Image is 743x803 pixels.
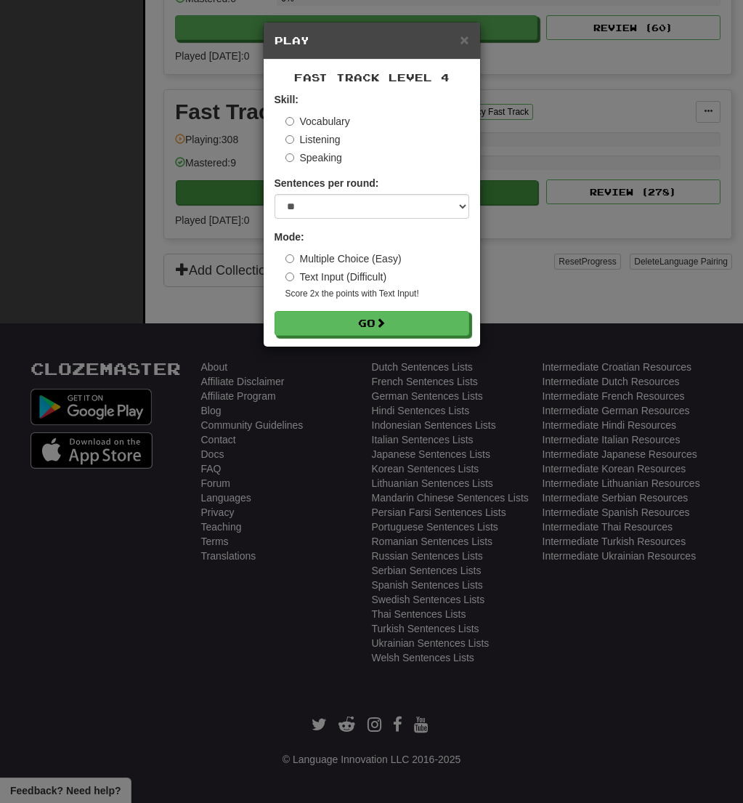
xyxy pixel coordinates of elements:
[285,117,294,126] input: Vocabulary
[285,270,387,284] label: Text Input (Difficult)
[294,71,450,84] span: Fast Track Level 4
[285,114,350,129] label: Vocabulary
[275,311,469,336] button: Go
[275,94,299,105] strong: Skill:
[285,254,294,263] input: Multiple Choice (Easy)
[275,33,469,48] h5: Play
[460,31,468,48] span: ×
[285,150,342,165] label: Speaking
[275,176,379,190] label: Sentences per round:
[285,288,469,300] small: Score 2x the points with Text Input !
[275,231,304,243] strong: Mode:
[285,153,294,162] input: Speaking
[285,135,294,144] input: Listening
[285,251,402,266] label: Multiple Choice (Easy)
[460,32,468,47] button: Close
[285,273,294,281] input: Text Input (Difficult)
[285,132,341,147] label: Listening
